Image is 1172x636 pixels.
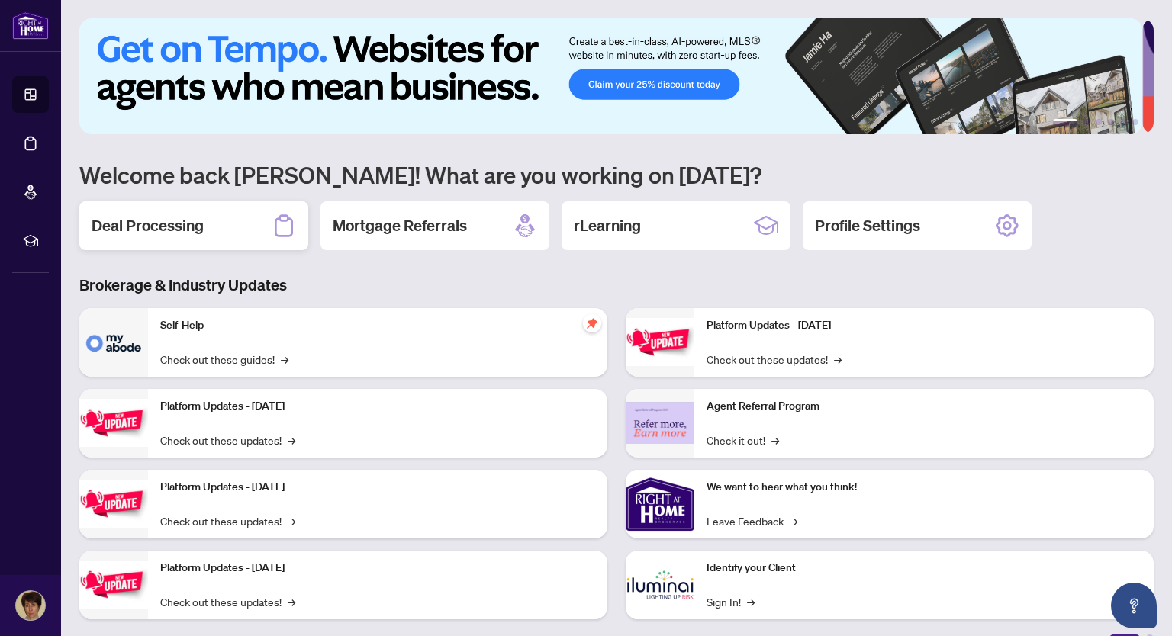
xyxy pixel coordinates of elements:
img: Platform Updates - July 8, 2025 [79,561,148,609]
h3: Brokerage & Industry Updates [79,275,1154,296]
h2: Profile Settings [815,215,920,236]
h2: Deal Processing [92,215,204,236]
p: We want to hear what you think! [707,479,1141,496]
button: 2 [1083,119,1090,125]
a: Check out these updates!→ [160,512,295,529]
img: Self-Help [79,308,148,377]
p: Identify your Client [707,560,1141,577]
img: Platform Updates - June 23, 2025 [626,318,694,366]
button: 6 [1132,119,1138,125]
button: Open asap [1111,583,1157,628]
span: → [790,512,797,529]
a: Check out these updates!→ [707,351,842,368]
button: 4 [1108,119,1114,125]
span: → [771,432,779,448]
a: Check out these guides!→ [160,351,288,368]
img: Platform Updates - September 16, 2025 [79,399,148,447]
img: Agent Referral Program [626,402,694,444]
span: → [288,432,295,448]
img: We want to hear what you think! [626,470,694,538]
button: 1 [1053,119,1077,125]
p: Agent Referral Program [707,398,1141,415]
span: pushpin [583,314,601,332]
p: Platform Updates - [DATE] [160,398,595,415]
img: Identify your Client [626,551,694,619]
span: → [288,512,295,529]
p: Platform Updates - [DATE] [160,560,595,577]
p: Platform Updates - [DATE] [160,479,595,496]
a: Check out these updates!→ [160,593,295,610]
img: Platform Updates - July 21, 2025 [79,480,148,528]
a: Check it out!→ [707,432,779,448]
p: Self-Help [160,317,595,334]
span: → [747,593,755,610]
h2: rLearning [574,215,641,236]
button: 3 [1096,119,1102,125]
a: Sign In!→ [707,593,755,610]
span: → [834,351,842,368]
a: Check out these updates!→ [160,432,295,448]
p: Platform Updates - [DATE] [707,317,1141,334]
h2: Mortgage Referrals [333,215,467,236]
span: → [288,593,295,610]
img: Slide 0 [79,18,1142,134]
img: logo [12,11,49,40]
img: Profile Icon [16,591,45,620]
button: 5 [1120,119,1126,125]
span: → [281,351,288,368]
a: Leave Feedback→ [707,512,797,529]
h1: Welcome back [PERSON_NAME]! What are you working on [DATE]? [79,160,1154,189]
